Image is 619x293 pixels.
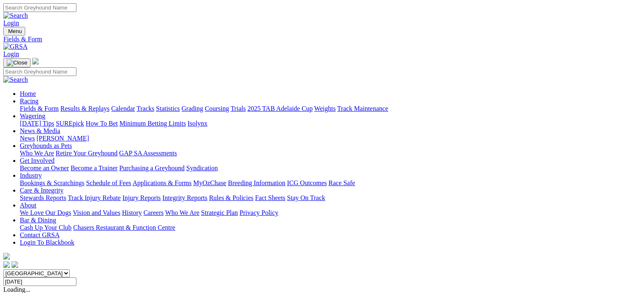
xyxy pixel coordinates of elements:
[143,209,164,216] a: Careers
[182,105,203,112] a: Grading
[3,58,31,67] button: Toggle navigation
[36,135,89,142] a: [PERSON_NAME]
[20,120,616,127] div: Wagering
[56,150,118,157] a: Retire Your Greyhound
[3,76,28,83] img: Search
[20,231,59,238] a: Contact GRSA
[12,261,18,268] img: twitter.svg
[20,135,616,142] div: News & Media
[162,194,207,201] a: Integrity Reports
[60,105,109,112] a: Results & Replays
[186,164,218,172] a: Syndication
[201,209,238,216] a: Strategic Plan
[8,28,22,34] span: Menu
[287,194,325,201] a: Stay On Track
[20,194,616,202] div: Care & Integrity
[3,43,28,50] img: GRSA
[20,217,56,224] a: Bar & Dining
[3,67,76,76] input: Search
[3,12,28,19] img: Search
[73,224,175,231] a: Chasers Restaurant & Function Centre
[133,179,192,186] a: Applications & Forms
[156,105,180,112] a: Statistics
[3,286,30,293] span: Loading...
[20,172,42,179] a: Industry
[20,105,616,112] div: Racing
[20,120,54,127] a: [DATE] Tips
[20,127,60,134] a: News & Media
[255,194,285,201] a: Fact Sheets
[3,3,76,12] input: Search
[20,164,616,172] div: Get Involved
[3,253,10,260] img: logo-grsa-white.png
[56,120,84,127] a: SUREpick
[122,194,161,201] a: Injury Reports
[20,98,38,105] a: Racing
[119,150,177,157] a: GAP SA Assessments
[314,105,336,112] a: Weights
[20,179,84,186] a: Bookings & Scratchings
[20,224,616,231] div: Bar & Dining
[20,135,35,142] a: News
[20,150,54,157] a: Who We Are
[205,105,229,112] a: Coursing
[3,36,616,43] a: Fields & Form
[247,105,313,112] a: 2025 TAB Adelaide Cup
[20,150,616,157] div: Greyhounds as Pets
[228,179,285,186] a: Breeding Information
[20,187,64,194] a: Care & Integrity
[3,19,19,26] a: Login
[3,261,10,268] img: facebook.svg
[20,157,55,164] a: Get Involved
[20,164,69,172] a: Become an Owner
[137,105,154,112] a: Tracks
[7,60,27,66] img: Close
[209,194,254,201] a: Rules & Policies
[20,194,66,201] a: Stewards Reports
[240,209,278,216] a: Privacy Policy
[193,179,226,186] a: MyOzChase
[119,164,185,172] a: Purchasing a Greyhound
[165,209,199,216] a: Who We Are
[187,120,207,127] a: Isolynx
[71,164,118,172] a: Become a Trainer
[122,209,142,216] a: History
[20,90,36,97] a: Home
[20,209,616,217] div: About
[68,194,121,201] a: Track Injury Rebate
[32,58,39,64] img: logo-grsa-white.png
[230,105,246,112] a: Trials
[3,277,76,286] input: Select date
[119,120,186,127] a: Minimum Betting Limits
[20,142,72,149] a: Greyhounds as Pets
[20,105,59,112] a: Fields & Form
[20,239,74,246] a: Login To Blackbook
[20,209,71,216] a: We Love Our Dogs
[3,50,19,57] a: Login
[20,179,616,187] div: Industry
[337,105,388,112] a: Track Maintenance
[73,209,120,216] a: Vision and Values
[86,179,131,186] a: Schedule of Fees
[20,112,45,119] a: Wagering
[111,105,135,112] a: Calendar
[287,179,327,186] a: ICG Outcomes
[20,224,71,231] a: Cash Up Your Club
[20,202,36,209] a: About
[86,120,118,127] a: How To Bet
[328,179,355,186] a: Race Safe
[3,27,25,36] button: Toggle navigation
